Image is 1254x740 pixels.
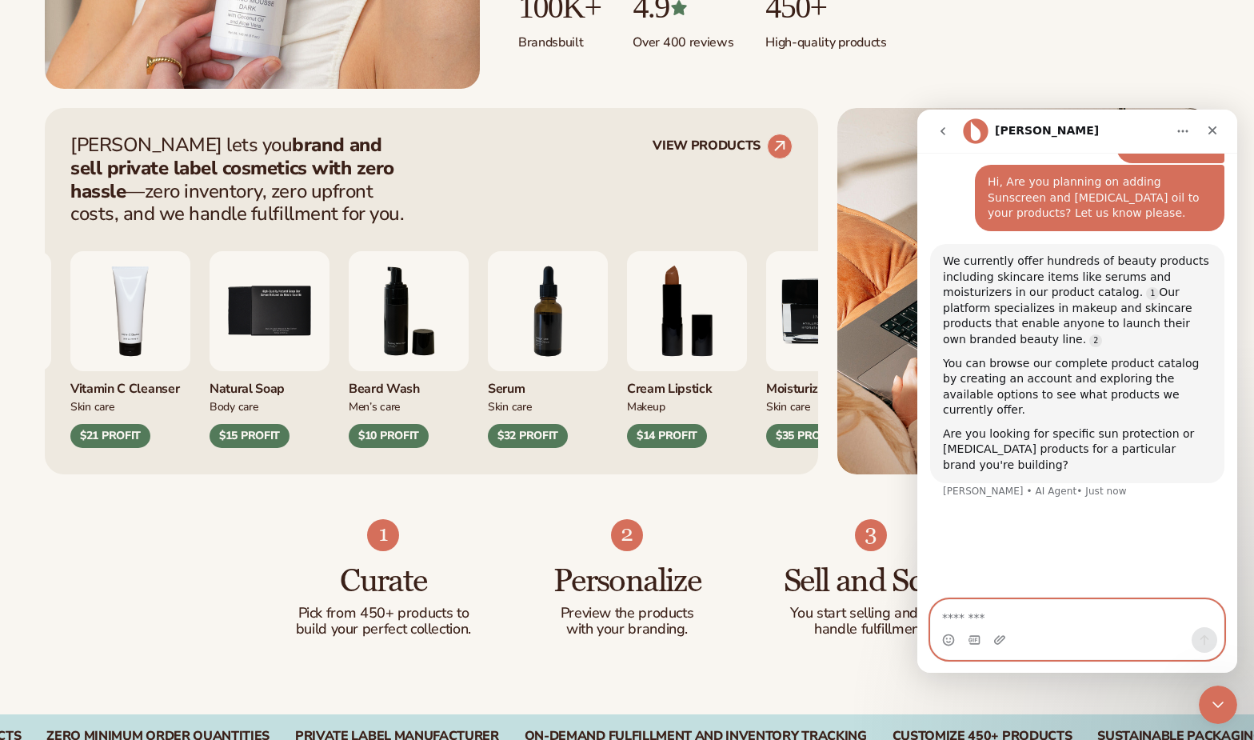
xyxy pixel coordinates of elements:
[488,424,568,448] div: $32 PROFIT
[349,251,469,371] img: Foaming beard wash.
[766,371,886,398] div: Moisturizer
[917,110,1237,673] iframe: Intercom live chat
[210,424,290,448] div: $15 PROFIT
[349,398,469,414] div: Men’s Care
[765,25,886,51] p: High-quality products
[294,564,473,599] h3: Curate
[633,25,733,51] p: Over 400 reviews
[349,251,469,448] div: 6 / 9
[70,424,150,448] div: $21 PROFIT
[488,371,608,398] div: Serum
[837,108,1209,474] img: Shopify Image 2
[70,132,394,204] strong: brand and sell private label cosmetics with zero hassle
[70,251,190,371] img: Vitamin c cleanser.
[488,251,608,448] div: 7 / 9
[488,251,608,371] img: Collagen and retinol serum.
[766,424,846,448] div: $35 PROFIT
[488,398,608,414] div: Skin Care
[855,519,887,551] img: Shopify Image 6
[611,519,643,551] img: Shopify Image 5
[627,424,707,448] div: $14 PROFIT
[70,134,414,226] p: [PERSON_NAME] lets you —zero inventory, zero upfront costs, and we handle fulfillment for you.
[653,134,793,159] a: VIEW PRODUCTS
[627,371,747,398] div: Cream Lipstick
[210,251,329,448] div: 5 / 9
[210,371,329,398] div: Natural Soap
[210,251,329,371] img: Nature bar of soap.
[766,398,886,414] div: Skin Care
[210,398,329,414] div: Body Care
[349,424,429,448] div: $10 PROFIT
[627,251,747,371] img: Luxury cream lipstick.
[70,371,190,398] div: Vitamin C Cleanser
[627,398,747,414] div: Makeup
[518,25,601,51] p: Brands built
[781,622,960,638] p: handle fulfillment.
[367,519,399,551] img: Shopify Image 4
[70,398,190,414] div: Skin Care
[349,371,469,398] div: Beard Wash
[537,622,717,638] p: with your branding.
[627,251,747,448] div: 8 / 9
[1199,686,1237,724] iframe: Intercom live chat
[294,606,473,638] p: Pick from 450+ products to build your perfect collection.
[70,251,190,448] div: 4 / 9
[766,251,886,371] img: Moisturizer.
[537,564,717,599] h3: Personalize
[537,606,717,622] p: Preview the products
[781,564,960,599] h3: Sell and Scale
[766,251,886,448] div: 9 / 9
[781,606,960,622] p: You start selling and we'll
